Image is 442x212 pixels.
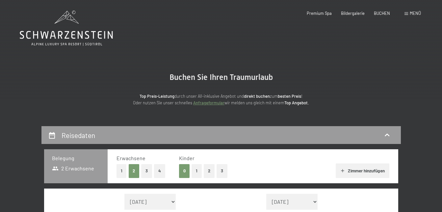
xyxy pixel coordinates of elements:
strong: Top Preis-Leistung [140,93,174,99]
strong: besten Preis [278,93,301,99]
button: 0 [179,164,190,178]
span: Buchen Sie Ihren Traumurlaub [169,73,273,82]
button: 1 [192,164,202,178]
p: durch unser All-inklusive Angebot und zum ! Oder nutzen Sie unser schnelles wir melden uns gleich... [90,93,353,106]
a: Premium Spa [307,11,332,16]
button: 4 [154,164,165,178]
h3: Belegung [52,155,100,162]
span: Kinder [179,155,195,161]
a: BUCHEN [374,11,390,16]
strong: Top Angebot. [284,100,309,105]
a: Bildergalerie [341,11,365,16]
button: 3 [217,164,227,178]
span: Erwachsene [117,155,145,161]
strong: direkt buchen [244,93,270,99]
button: 1 [117,164,127,178]
button: 2 [129,164,140,178]
a: Anfrageformular [193,100,224,105]
span: 2 Erwachsene [52,165,94,172]
h2: Reisedaten [62,131,95,139]
button: 2 [204,164,215,178]
button: Zimmer hinzufügen [336,163,389,178]
span: Menü [410,11,421,16]
button: 3 [141,164,152,178]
